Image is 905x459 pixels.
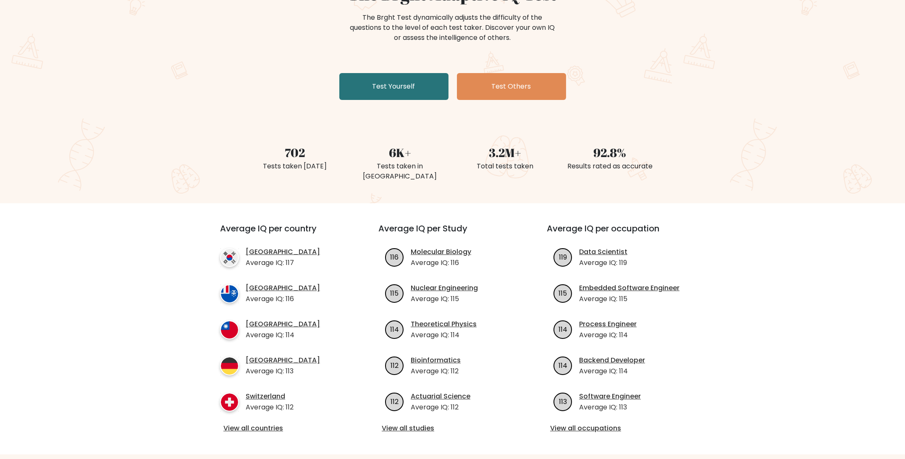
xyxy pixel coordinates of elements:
text: 119 [559,252,567,262]
p: Average IQ: 114 [579,366,645,376]
p: Average IQ: 113 [246,366,320,376]
text: 112 [391,360,399,370]
p: Average IQ: 112 [411,402,470,412]
a: Process Engineer [579,319,637,329]
h3: Average IQ per occupation [547,223,695,244]
img: country [220,393,239,412]
a: Test Yourself [339,73,449,100]
p: Average IQ: 114 [579,330,637,340]
a: View all studies [382,423,523,433]
div: 6K+ [353,144,448,161]
a: Bioinformatics [411,355,461,365]
a: Backend Developer [579,355,645,365]
p: Average IQ: 115 [579,294,679,304]
img: country [220,357,239,375]
a: [GEOGRAPHIC_DATA] [246,283,320,293]
p: Average IQ: 115 [411,294,478,304]
text: 114 [559,324,567,334]
p: Average IQ: 119 [579,258,627,268]
p: Average IQ: 117 [246,258,320,268]
a: View all occupations [550,423,692,433]
a: [GEOGRAPHIC_DATA] [246,355,320,365]
a: [GEOGRAPHIC_DATA] [246,319,320,329]
p: Average IQ: 112 [246,402,294,412]
a: Test Others [457,73,566,100]
h3: Average IQ per Study [378,223,527,244]
p: Average IQ: 114 [246,330,320,340]
text: 114 [559,360,567,370]
img: country [220,320,239,339]
a: View all countries [223,423,345,433]
div: Total tests taken [458,161,553,171]
img: country [220,284,239,303]
div: 702 [248,144,343,161]
div: Tests taken in [GEOGRAPHIC_DATA] [353,161,448,181]
a: Embedded Software Engineer [579,283,679,293]
text: 115 [559,288,567,298]
div: 3.2M+ [458,144,553,161]
a: Molecular Biology [411,247,471,257]
text: 112 [391,396,399,406]
div: Tests taken [DATE] [248,161,343,171]
h3: Average IQ per country [220,223,348,244]
a: [GEOGRAPHIC_DATA] [246,247,320,257]
a: Actuarial Science [411,391,470,401]
a: Switzerland [246,391,294,401]
img: country [220,248,239,267]
p: Average IQ: 114 [411,330,477,340]
text: 115 [391,288,399,298]
text: 114 [390,324,399,334]
a: Data Scientist [579,247,627,257]
p: Average IQ: 113 [579,402,641,412]
div: The Brght Test dynamically adjusts the difficulty of the questions to the level of each test take... [348,13,558,43]
p: Average IQ: 112 [411,366,461,376]
p: Average IQ: 116 [246,294,320,304]
div: Results rated as accurate [563,161,658,171]
div: 92.8% [563,144,658,161]
a: Software Engineer [579,391,641,401]
a: Theoretical Physics [411,319,477,329]
p: Average IQ: 116 [411,258,471,268]
text: 113 [559,396,567,406]
text: 116 [391,252,399,262]
a: Nuclear Engineering [411,283,478,293]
